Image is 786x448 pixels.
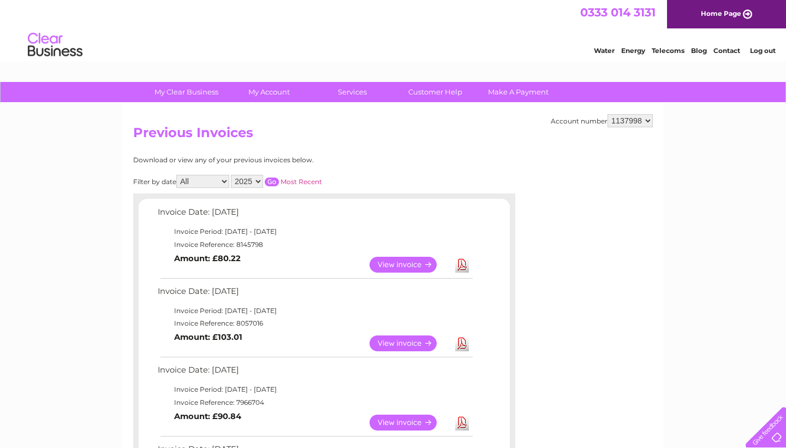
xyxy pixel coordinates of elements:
[370,415,450,431] a: View
[594,46,615,55] a: Water
[281,178,322,186] a: Most Recent
[27,28,83,62] img: logo.png
[580,5,656,19] a: 0333 014 3131
[455,335,469,351] a: Download
[141,82,231,102] a: My Clear Business
[133,125,653,146] h2: Previous Invoices
[370,257,450,273] a: View
[155,205,474,225] td: Invoice Date: [DATE]
[155,304,474,317] td: Invoice Period: [DATE] - [DATE]
[133,175,420,188] div: Filter by date
[621,46,645,55] a: Energy
[455,415,469,431] a: Download
[174,332,242,342] b: Amount: £103.01
[691,46,707,55] a: Blog
[136,6,652,53] div: Clear Business is a trading name of Verastar Limited (registered in [GEOGRAPHIC_DATA] No. 3667643...
[155,317,474,330] td: Invoice Reference: 8057016
[155,383,474,396] td: Invoice Period: [DATE] - [DATE]
[713,46,740,55] a: Contact
[473,82,563,102] a: Make A Payment
[370,335,450,351] a: View
[750,46,776,55] a: Log out
[174,254,241,263] b: Amount: £80.22
[133,156,420,164] div: Download or view any of your previous invoices below.
[307,82,397,102] a: Services
[224,82,314,102] a: My Account
[155,238,474,251] td: Invoice Reference: 8145798
[652,46,684,55] a: Telecoms
[155,284,474,304] td: Invoice Date: [DATE]
[155,225,474,238] td: Invoice Period: [DATE] - [DATE]
[390,82,480,102] a: Customer Help
[551,114,653,127] div: Account number
[155,363,474,383] td: Invoice Date: [DATE]
[174,411,241,421] b: Amount: £90.84
[155,396,474,409] td: Invoice Reference: 7966704
[455,257,469,273] a: Download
